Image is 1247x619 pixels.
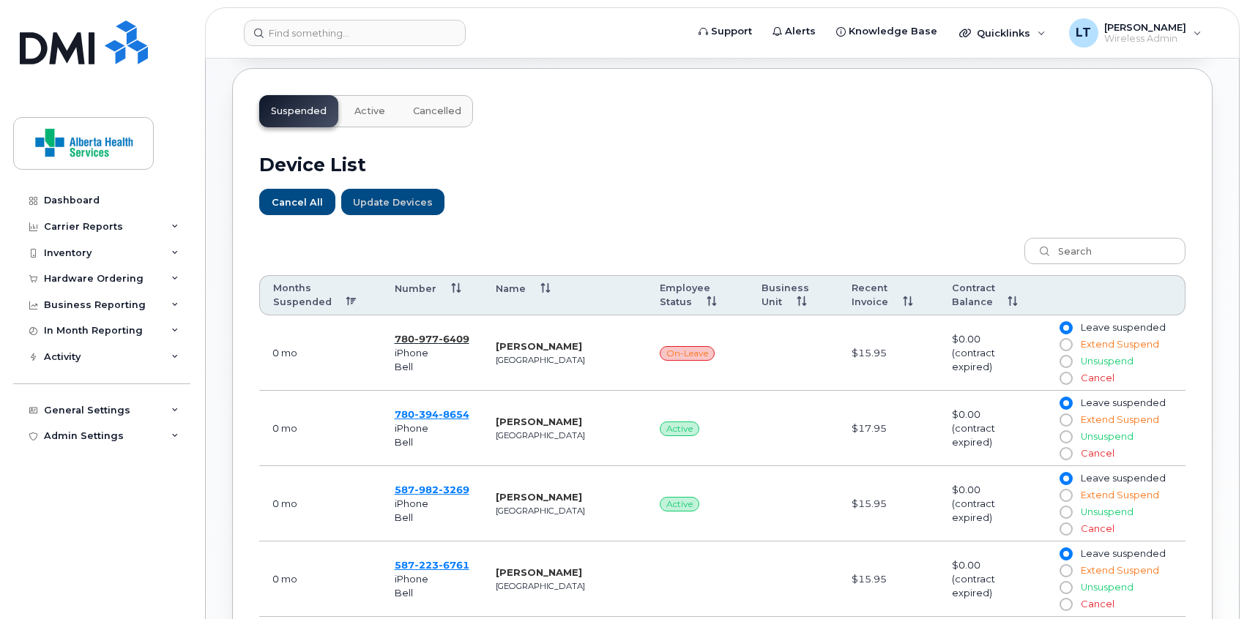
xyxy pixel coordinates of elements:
div: Quicklinks [949,18,1056,48]
td: $0.00 [939,466,1046,541]
span: 977 [414,333,439,345]
strong: [PERSON_NAME] [496,566,582,578]
th: Contract Balance: activate to sort column ascending [939,275,1046,316]
span: 223 [414,559,439,571]
div: (contract expired) [952,497,1033,524]
span: iPhone [395,422,428,434]
span: Knowledge Base [849,24,937,39]
input: Extend Suspend [1060,489,1071,501]
small: [GEOGRAPHIC_DATA] [496,430,585,440]
td: $0.00 [939,315,1046,391]
td: $17.95 [838,391,939,466]
td: 0 mo [259,315,381,391]
span: Extend Suspend [1081,339,1159,350]
td: $15.95 [838,315,939,391]
span: [PERSON_NAME] [1104,21,1186,33]
strong: [PERSON_NAME] [496,491,582,503]
input: Extend Suspend [1060,414,1071,426]
span: iPhone [395,347,428,359]
span: Bell [395,361,413,372]
strong: [PERSON_NAME] [496,416,582,427]
th: Business Unit: activate to sort column ascending [748,275,838,316]
th: Recent Invoice: activate to sort column ascending [838,275,939,316]
span: 8654 [439,408,469,420]
span: Active [660,421,699,436]
span: Support [711,24,752,39]
span: 3269 [439,484,469,495]
span: Cancelled [413,105,461,117]
span: 587 [395,559,469,571]
span: Cancel All [272,195,323,209]
th: Months Suspended: activate to sort column descending [259,275,381,316]
td: 0 mo [259,466,381,541]
td: $0.00 [939,541,1046,617]
input: Leave suspended [1060,473,1071,484]
a: Alerts [762,17,826,46]
span: Unsuspend [1081,356,1134,367]
button: Cancel All [259,189,335,215]
h2: Device List [259,154,1185,176]
div: (contract expired) [952,572,1033,599]
span: Cancel [1081,372,1114,383]
input: Unsuspend [1060,582,1071,593]
span: Extend Suspend [1081,489,1159,500]
td: 0 mo [259,541,381,617]
span: Unsuspend [1081,431,1134,442]
th: Number: activate to sort column ascending [381,275,483,316]
span: 982 [414,484,439,495]
input: Extend Suspend [1060,339,1071,350]
input: Cancel [1060,599,1071,610]
span: Leave suspended [1081,548,1166,559]
span: Update Devices [353,195,433,209]
span: 394 [414,408,439,420]
span: Cancel [1081,523,1114,534]
input: Leave suspended [1060,397,1071,409]
span: Leave suspended [1081,473,1166,484]
a: 5879823269 [395,484,469,495]
input: Unsuspend [1060,506,1071,518]
span: Leave suspended [1081,397,1166,408]
span: Bell [395,587,413,599]
span: Wireless Admin [1104,33,1186,45]
input: Unsuspend [1060,356,1071,367]
div: (contract expired) [952,421,1033,449]
input: Cancel [1060,448,1071,459]
td: 0 mo [259,391,381,466]
span: 6761 [439,559,469,571]
span: Cancel [1081,599,1114,609]
small: [GEOGRAPHIC_DATA] [496,581,585,591]
a: 5872236761 [395,559,469,571]
input: Unsuspend [1060,431,1071,443]
span: Active [354,105,385,117]
span: iPhone [395,573,428,585]
span: Leave suspended [1081,322,1166,333]
span: Extend Suspend [1081,565,1159,576]
span: 6409 [439,333,469,345]
span: 587 [395,484,469,495]
small: [GEOGRAPHIC_DATA] [496,355,585,365]
span: Unsuspend [1081,582,1134,593]
input: Find something... [244,20,466,46]
a: Knowledge Base [826,17,948,46]
td: $0.00 [939,391,1046,466]
span: Active [660,497,699,511]
a: 7809776409 [395,333,469,345]
a: 7803948654 [395,408,469,420]
span: 780 [395,333,469,345]
div: Leslie Tshuma [1059,18,1212,48]
span: iPhone [395,498,428,509]
input: Leave suspended [1060,322,1071,334]
span: Unsuspend [1081,506,1134,517]
input: Leave suspended [1060,548,1071,560]
span: Cancel [1081,448,1114,459]
button: Update Devices [341,189,444,215]
span: Bell [395,511,413,523]
span: LT [1076,24,1091,42]
td: $15.95 [838,466,939,541]
input: Extend Suspend [1060,565,1071,577]
input: Cancel [1060,372,1071,384]
th: Employee Status: activate to sort column ascending [647,275,749,316]
span: Alerts [785,24,816,39]
input: Search [1024,238,1185,264]
span: On-Leave [660,346,715,361]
